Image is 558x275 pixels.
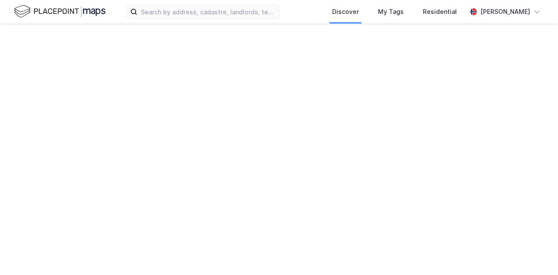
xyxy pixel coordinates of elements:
[423,7,457,17] div: Residential
[14,4,105,19] img: logo.f888ab2527a4732fd821a326f86c7f29.svg
[480,7,530,17] div: [PERSON_NAME]
[332,7,359,17] div: Discover
[137,5,279,18] input: Search by address, cadastre, landlords, tenants or people
[378,7,404,17] div: My Tags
